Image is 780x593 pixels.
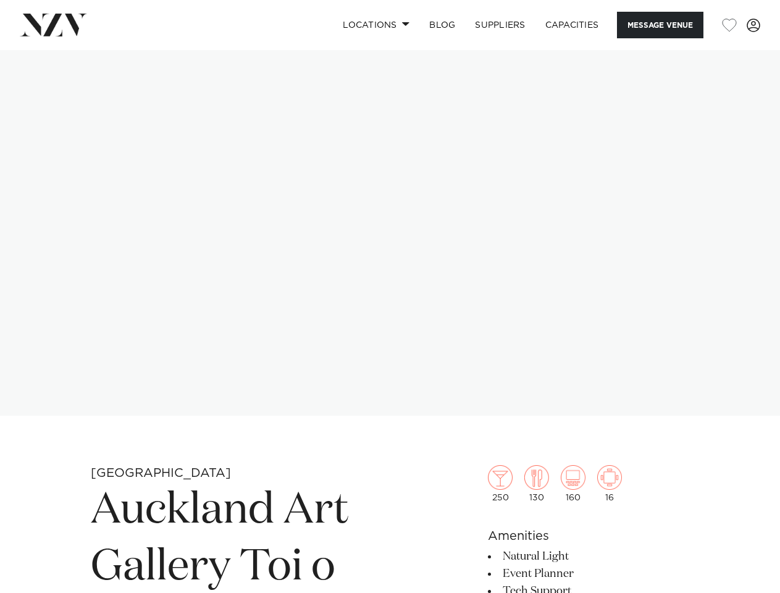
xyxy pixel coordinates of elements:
[20,14,87,36] img: nzv-logo.png
[561,465,585,490] img: theatre.png
[488,465,513,490] img: cocktail.png
[488,565,689,582] li: Event Planner
[524,465,549,490] img: dining.png
[488,527,689,545] h6: Amenities
[597,465,622,502] div: 16
[561,465,585,502] div: 160
[333,12,419,38] a: Locations
[91,467,231,479] small: [GEOGRAPHIC_DATA]
[465,12,535,38] a: SUPPLIERS
[488,548,689,565] li: Natural Light
[617,12,703,38] button: Message Venue
[535,12,609,38] a: Capacities
[524,465,549,502] div: 130
[597,465,622,490] img: meeting.png
[419,12,465,38] a: BLOG
[488,465,513,502] div: 250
